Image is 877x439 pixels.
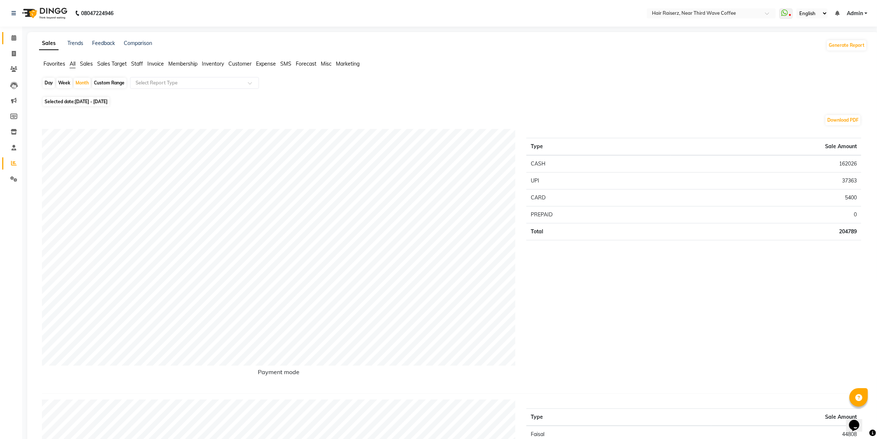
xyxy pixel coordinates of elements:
iframe: chat widget [846,410,870,432]
td: CASH [526,155,670,173]
span: Staff [131,60,143,67]
span: Favorites [43,60,65,67]
td: PREPAID [526,206,670,223]
a: Feedback [92,40,115,46]
div: Week [56,78,72,88]
a: Comparison [124,40,152,46]
td: CARD [526,189,670,206]
th: Sale Amount [711,409,861,426]
img: logo [19,3,69,24]
span: Expense [256,60,276,67]
span: Admin [847,10,863,17]
span: Customer [228,60,252,67]
div: Month [74,78,91,88]
span: Marketing [336,60,359,67]
span: Sales Target [97,60,127,67]
a: Trends [67,40,83,46]
span: Membership [168,60,197,67]
td: 37363 [670,173,861,189]
span: Invoice [147,60,164,67]
span: Inventory [202,60,224,67]
span: Misc [321,60,331,67]
a: Sales [39,37,59,50]
div: Custom Range [92,78,126,88]
span: Sales [80,60,93,67]
th: Sale Amount [670,138,861,156]
th: Type [526,138,670,156]
span: SMS [280,60,291,67]
td: 0 [670,206,861,223]
button: Download PDF [825,115,860,125]
span: Forecast [296,60,316,67]
span: All [70,60,76,67]
th: Type [526,409,712,426]
span: [DATE] - [DATE] [75,99,108,104]
h6: Payment mode [42,369,515,379]
span: Selected date: [43,97,109,106]
td: 162026 [670,155,861,173]
td: Total [526,223,670,240]
td: 5400 [670,189,861,206]
td: 204789 [670,223,861,240]
div: Day [43,78,55,88]
button: Generate Report [827,40,866,50]
td: UPI [526,173,670,189]
b: 08047224946 [81,3,113,24]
